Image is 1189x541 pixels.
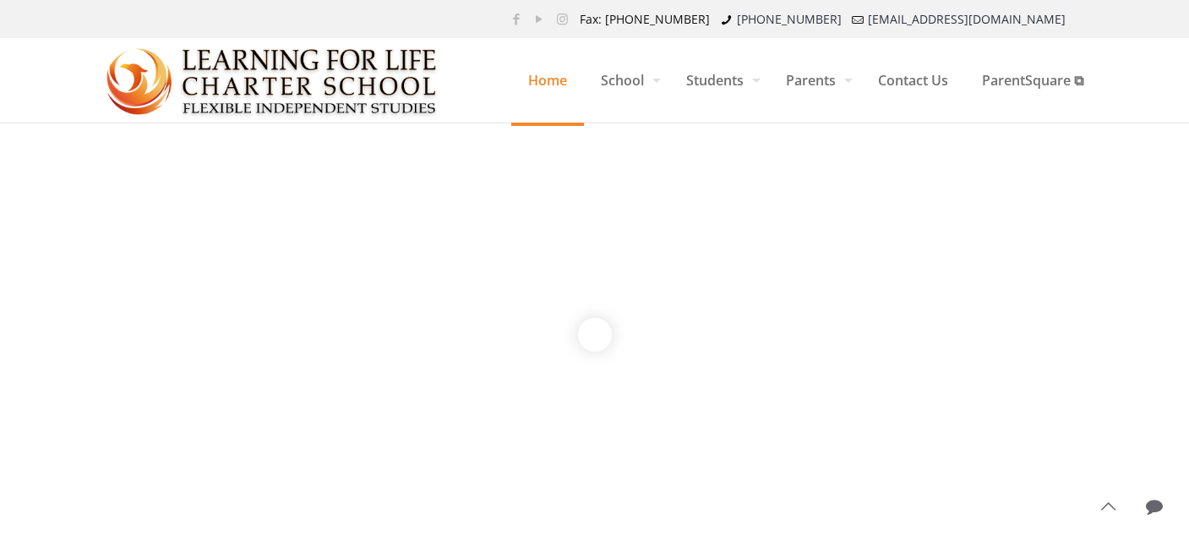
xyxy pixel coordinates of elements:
[511,55,584,106] span: Home
[868,11,1066,27] a: [EMAIL_ADDRESS][DOMAIN_NAME]
[769,38,861,123] a: Parents
[718,11,735,27] i: phone
[861,38,965,123] a: Contact Us
[584,55,669,106] span: School
[737,11,842,27] a: [PHONE_NUMBER]
[850,11,867,27] i: mail
[106,38,439,123] a: Learning for Life Charter School
[769,55,861,106] span: Parents
[531,10,548,27] a: YouTube icon
[508,10,526,27] a: Facebook icon
[106,39,439,123] img: Home
[965,38,1100,123] a: ParentSquare ⧉
[554,10,571,27] a: Instagram icon
[511,38,584,123] a: Home
[584,38,669,123] a: School
[861,55,965,106] span: Contact Us
[669,55,769,106] span: Students
[965,55,1100,106] span: ParentSquare ⧉
[1090,489,1126,524] a: Back to top icon
[669,38,769,123] a: Students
